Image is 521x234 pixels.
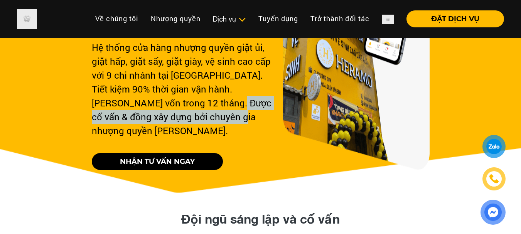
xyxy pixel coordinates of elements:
img: phone-icon [490,175,498,183]
a: Tuyển dụng [252,10,304,27]
a: Trở thành đối tác [304,10,376,27]
a: Nhượng quyền [145,10,207,27]
a: ĐẶT DỊCH VỤ [400,15,504,22]
h2: Đội ngũ sáng lập và cố vấn [93,212,428,226]
div: Hệ thống cửa hàng nhượng quyền giặt ủi, giặt hấp, giặt sấy, giặt giày, vệ sinh cao cấp với 9 chi ... [92,40,277,138]
div: Dịch vụ [213,14,246,24]
a: phone-icon [484,168,504,189]
a: NHẬN TƯ VẤN NGAY [92,153,223,170]
button: ĐẶT DỊCH VỤ [406,10,504,27]
img: subToggleIcon [238,16,246,24]
a: Về chúng tôi [89,10,145,27]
